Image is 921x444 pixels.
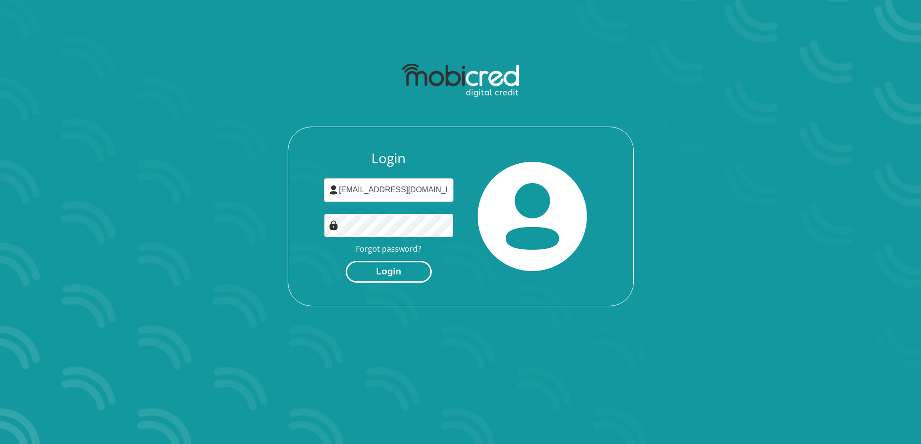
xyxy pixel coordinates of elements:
button: Login [346,261,432,283]
h3: Login [324,150,453,167]
img: Image [329,220,338,230]
a: Forgot password? [356,243,421,254]
input: Username [324,178,453,202]
img: user-icon image [329,185,338,195]
img: mobicred logo [402,64,519,98]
